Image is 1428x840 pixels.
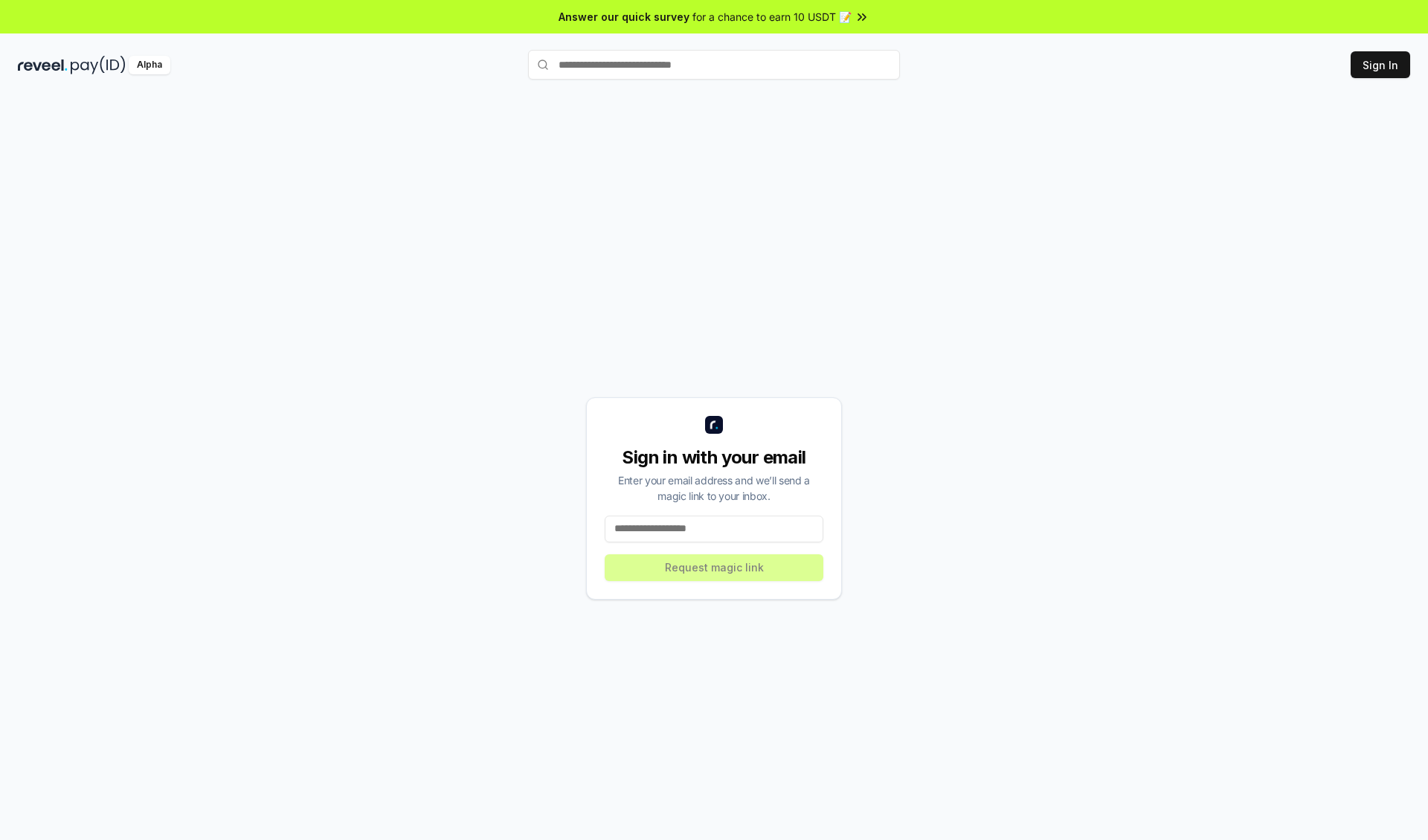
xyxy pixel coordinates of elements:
span: for a chance to earn 10 USDT 📝 [692,9,852,25]
div: Sign in with your email [605,446,823,469]
img: logo_small [705,416,723,434]
img: pay_id [71,56,126,74]
div: Alpha [129,56,170,74]
span: Answer our quick survey [559,9,689,25]
div: Enter your email address and we’ll send a magic link to your inbox. [605,472,823,504]
button: Sign In [1351,51,1410,78]
img: reveel_dark [18,56,68,74]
